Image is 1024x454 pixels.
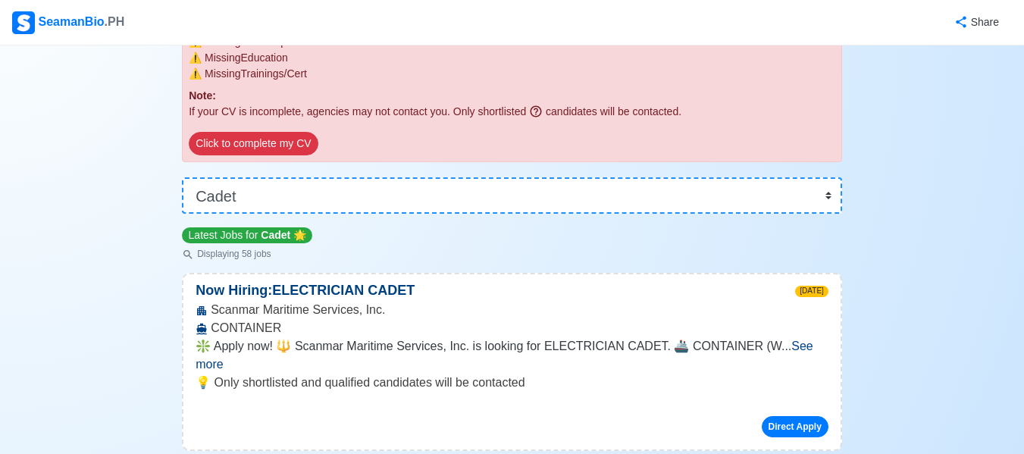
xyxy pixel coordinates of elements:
[189,66,835,82] div: Missing Trainings/Cert
[293,229,306,241] span: star
[189,50,835,66] div: Missing Education
[189,104,835,120] p: If your CV is incomplete, agencies may not contact you. Only shortlisted candidates will be conta...
[196,374,828,392] p: 💡 Only shortlisted and qualified candidates will be contacted
[196,340,813,371] span: ...
[939,8,1012,37] button: Share
[196,340,813,371] span: See more
[183,301,841,337] div: Scanmar Maritime Services, Inc. CONTAINER
[12,11,124,34] div: SeamanBio
[12,11,35,34] img: Logo
[183,280,427,301] p: Now Hiring: ELECTRICIAN CADET
[105,15,125,28] span: .PH
[196,340,781,352] span: ❇️ Apply now! 🔱 Scanmar Maritime Services, Inc. is looking for ELECTRICIAN CADET. 🚢 CONTAINER (W
[762,416,828,437] button: Direct Apply
[189,67,202,80] span: close
[189,88,835,104] p: Note:
[795,286,828,297] span: [DATE]
[182,227,312,243] p: Latest Jobs for
[189,132,318,155] button: Click to complete my CV
[189,52,202,64] span: close
[261,229,290,241] span: Cadet
[182,247,312,261] p: Displaying 58 jobs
